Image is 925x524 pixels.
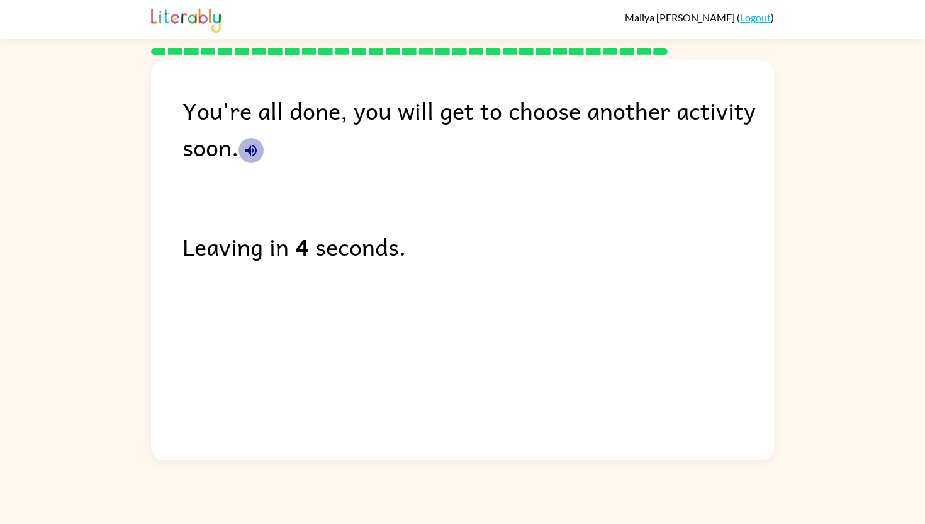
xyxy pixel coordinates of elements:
[182,92,774,165] div: You're all done, you will get to choose another activity soon.
[182,228,774,265] div: Leaving in seconds.
[151,5,221,33] img: Literably
[740,11,771,23] a: Logout
[625,11,737,23] span: Maliya [PERSON_NAME]
[295,228,309,265] b: 4
[625,11,774,23] div: ( )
